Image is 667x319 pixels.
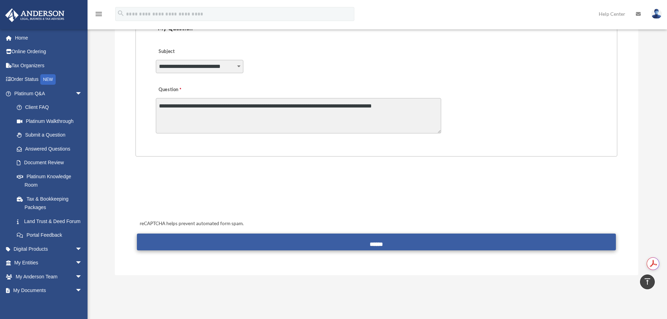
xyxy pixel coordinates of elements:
a: Platinum Walkthrough [10,114,93,128]
a: Client FAQ [10,100,93,115]
span: arrow_drop_down [75,270,89,284]
span: arrow_drop_down [75,284,89,298]
i: search [117,9,125,17]
a: Order StatusNEW [5,72,93,87]
a: Tax & Bookkeeping Packages [10,192,93,214]
label: Question [156,85,210,95]
i: vertical_align_top [643,277,652,286]
a: Land Trust & Deed Forum [10,214,93,228]
i: menu [95,10,103,18]
span: arrow_drop_down [75,256,89,270]
a: Home [5,31,93,45]
a: Online Ordering [5,45,93,59]
a: Tax Organizers [5,58,93,72]
div: reCAPTCHA helps prevent automated form spam. [137,220,616,228]
a: Answered Questions [10,142,93,156]
a: Document Review [10,156,93,170]
a: Platinum Q&Aarrow_drop_down [5,86,93,100]
div: NEW [40,74,56,85]
label: Subject [156,47,222,57]
img: Anderson Advisors Platinum Portal [3,8,67,22]
a: My Entitiesarrow_drop_down [5,256,93,270]
a: My Documentsarrow_drop_down [5,284,93,298]
img: User Pic [651,9,662,19]
iframe: reCAPTCHA [138,178,244,206]
a: My Anderson Teamarrow_drop_down [5,270,93,284]
a: vertical_align_top [640,275,655,289]
a: menu [95,12,103,18]
span: arrow_drop_down [75,86,89,101]
a: Platinum Knowledge Room [10,169,93,192]
a: Portal Feedback [10,228,93,242]
a: Digital Productsarrow_drop_down [5,242,93,256]
span: arrow_drop_down [75,242,89,256]
a: Submit a Question [10,128,89,142]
